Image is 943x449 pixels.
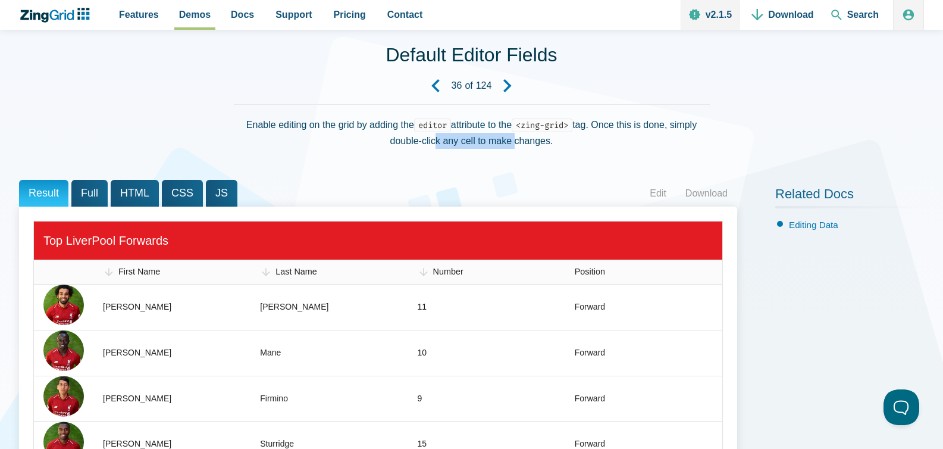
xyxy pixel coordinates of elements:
[476,81,492,91] strong: 124
[275,7,312,23] span: Support
[103,392,171,406] div: [PERSON_NAME]
[119,7,159,23] span: Features
[43,376,84,417] img: Player Img N/A
[419,70,452,102] a: Previous Demo
[260,300,328,314] div: [PERSON_NAME]
[206,180,237,207] span: JS
[386,43,557,70] h1: Default Editor Fields
[118,267,160,276] span: First Name
[71,180,108,207] span: Full
[387,7,423,23] span: Contact
[465,81,472,91] span: of
[260,346,281,360] div: Mane
[103,300,171,314] div: [PERSON_NAME]
[575,300,605,314] div: Forward
[884,389,919,425] iframe: Toggle Customer Support
[418,346,427,360] div: 10
[512,119,572,132] code: <zing-grid>
[491,70,524,102] a: Next Demo
[234,104,710,161] div: Enable editing on the grid by adding the attribute to the tag. Once this is done, simply double-c...
[789,220,838,230] a: Editing Data
[111,180,159,207] span: HTML
[19,180,68,207] span: Result
[231,7,254,23] span: Docs
[275,267,317,276] span: Last Name
[414,119,451,132] code: editor
[43,330,84,371] img: Player Img N/A
[575,267,605,276] span: Position
[260,392,288,406] div: Firmino
[775,186,924,208] h2: Related Docs
[418,300,427,314] div: 11
[162,180,203,207] span: CSS
[103,346,171,360] div: [PERSON_NAME]
[676,185,737,202] a: Download
[452,81,462,91] strong: 36
[575,392,605,406] div: Forward
[433,267,463,276] span: Number
[19,8,96,23] a: ZingChart Logo. Click to return to the homepage
[43,285,84,325] img: Player Img N/A
[640,185,676,202] a: Edit
[575,346,605,360] div: Forward
[334,7,366,23] span: Pricing
[179,7,211,23] span: Demos
[43,230,713,251] div: Top LiverPool Forwards
[418,392,422,406] div: 9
